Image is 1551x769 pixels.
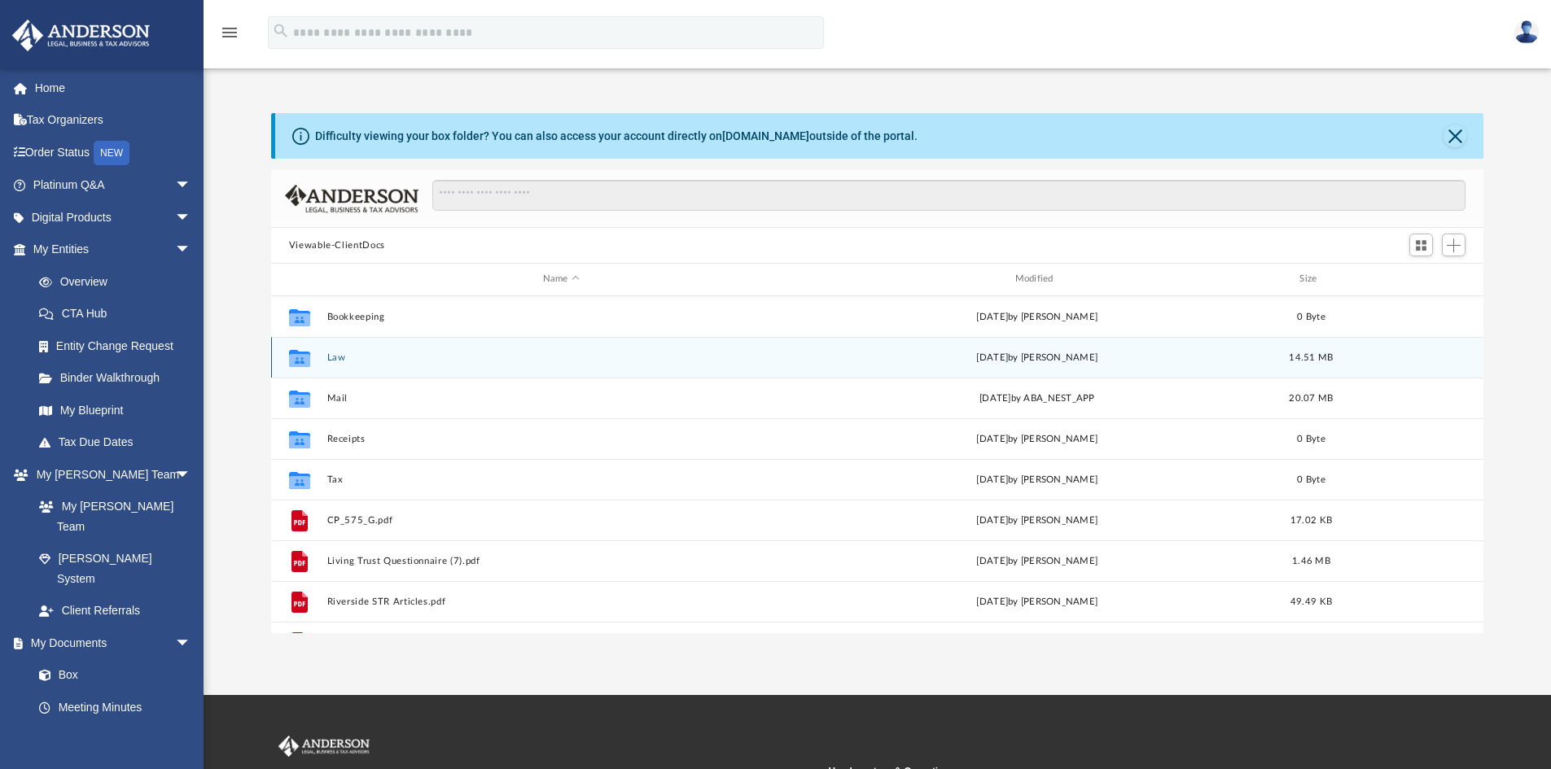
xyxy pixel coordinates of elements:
a: [PERSON_NAME] System [23,543,208,595]
a: [DOMAIN_NAME] [722,129,809,142]
div: [DATE] by [PERSON_NAME] [803,431,1272,446]
div: Name [326,272,795,286]
button: Mail [326,393,795,404]
a: My [PERSON_NAME] Teamarrow_drop_down [11,458,208,491]
div: Difficulty viewing your box folder? You can also access your account directly on outside of the p... [315,128,918,145]
a: My Blueprint [23,394,208,426]
span: arrow_drop_down [175,169,208,203]
a: Home [11,72,216,104]
a: My [PERSON_NAME] Team [23,491,199,543]
img: Anderson Advisors Platinum Portal [275,736,373,757]
span: 14.51 MB [1289,352,1333,361]
span: arrow_drop_down [175,627,208,660]
span: 1.46 MB [1292,556,1330,565]
a: Tax Due Dates [23,426,216,459]
button: Bookkeeping [326,312,795,322]
button: Close [1444,125,1466,147]
button: Law [326,352,795,363]
input: Search files and folders [432,180,1466,211]
div: Modified [802,272,1271,286]
button: Switch to Grid View [1409,234,1434,256]
span: 17.02 KB [1290,515,1332,524]
a: Order StatusNEW [11,136,216,169]
span: arrow_drop_down [175,201,208,234]
a: My Entitiesarrow_drop_down [11,234,216,266]
span: 0 Byte [1297,434,1325,443]
span: 49.49 KB [1290,596,1332,605]
a: Client Referrals [23,595,208,627]
div: NEW [94,141,129,165]
div: [DATE] by [PERSON_NAME] [803,350,1272,365]
a: Tax Organizers [11,104,216,137]
span: 0 Byte [1297,474,1325,483]
i: search [272,22,290,40]
span: arrow_drop_down [175,234,208,267]
div: [DATE] by [PERSON_NAME] [803,513,1272,527]
span: arrow_drop_down [175,458,208,492]
div: [DATE] by [PERSON_NAME] [803,472,1272,487]
button: Tax [326,474,795,485]
a: CTA Hub [23,298,216,330]
span: 0 Byte [1297,312,1325,321]
span: 20.07 MB [1289,393,1333,402]
div: id [1351,272,1465,286]
div: [DATE] by ABA_NEST_APP [803,391,1272,405]
a: Binder Walkthrough [23,362,216,395]
img: User Pic [1514,20,1539,44]
div: [DATE] by [PERSON_NAME] [803,309,1272,324]
a: menu [220,31,239,42]
button: Add [1442,234,1466,256]
i: menu [220,23,239,42]
button: Receipts [326,434,795,444]
div: Size [1278,272,1343,286]
div: [DATE] by [PERSON_NAME] [803,553,1272,568]
a: Box [23,659,199,692]
button: CP_575_G.pdf [326,515,795,526]
a: My Documentsarrow_drop_down [11,627,208,659]
button: Viewable-ClientDocs [289,238,385,253]
div: [DATE] by [PERSON_NAME] [803,594,1272,609]
a: Meeting Minutes [23,691,208,723]
button: Riverside STR Articles.pdf [326,596,795,607]
a: Entity Change Request [23,330,216,362]
div: id [278,272,319,286]
a: Platinum Q&Aarrow_drop_down [11,169,216,202]
a: Overview [23,265,216,298]
img: Anderson Advisors Platinum Portal [7,20,155,51]
a: Digital Productsarrow_drop_down [11,201,216,234]
div: grid [271,296,1484,633]
button: Living Trust Questionnaire (7).pdf [326,556,795,566]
